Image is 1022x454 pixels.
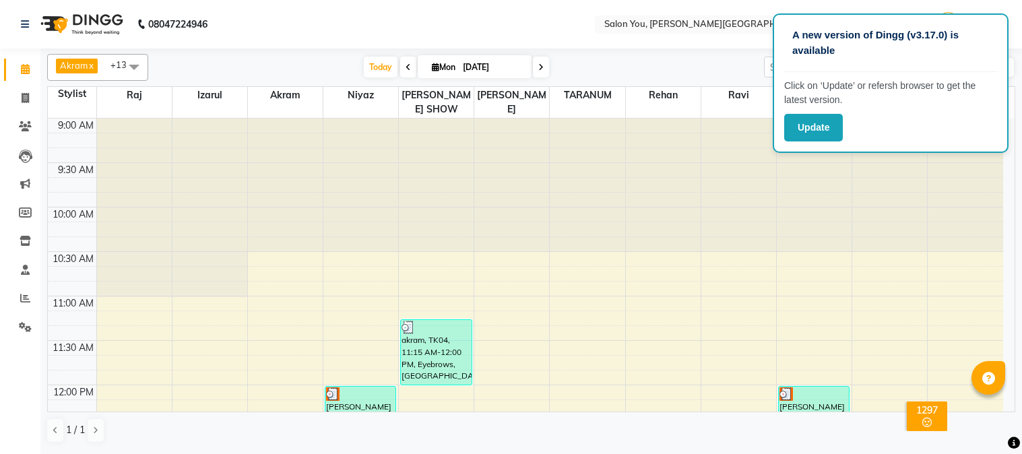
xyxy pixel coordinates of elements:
[55,163,96,177] div: 9:30 AM
[248,87,323,104] span: Akram
[474,87,549,118] span: [PERSON_NAME]
[428,62,459,72] span: Mon
[50,296,96,311] div: 11:00 AM
[50,341,96,355] div: 11:30 AM
[50,207,96,222] div: 10:00 AM
[784,79,997,107] p: Click on ‘Update’ or refersh browser to get the latest version.
[936,12,960,36] img: Admin
[909,404,945,416] div: 1297
[66,423,85,437] span: 1 / 1
[55,119,96,133] div: 9:00 AM
[148,5,207,43] b: 08047224946
[110,59,137,70] span: +13
[88,60,94,71] a: x
[792,28,989,58] p: A new version of Dingg (v3.17.0) is available
[779,387,849,452] div: [PERSON_NAME] Bblunt, TK01, 12:00 PM-12:45 PM, Root Deep Hair Fall Treatment
[399,87,474,118] span: [PERSON_NAME] SHOW
[784,114,843,141] button: Update
[965,400,1009,441] iframe: chat widget
[60,60,88,71] span: Akram
[764,57,882,77] input: Search Appointment
[323,87,398,104] span: Niyaz
[550,87,625,104] span: TARANUM
[325,387,395,452] div: [PERSON_NAME] Bblunt, TK01, 12:00 PM-12:45 PM, Root Deep Hair Fall Treatment
[459,57,526,77] input: 2025-09-01
[48,87,96,101] div: Stylist
[701,87,776,104] span: ravi
[50,252,96,266] div: 10:30 AM
[172,87,247,104] span: Izarul
[626,87,701,104] span: rehan
[401,320,471,385] div: akram, TK04, 11:15 AM-12:00 PM, Eyebrows,[GEOGRAPHIC_DATA],[GEOGRAPHIC_DATA]
[364,57,397,77] span: Today
[34,5,127,43] img: logo
[51,385,96,399] div: 12:00 PM
[97,87,172,104] span: raj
